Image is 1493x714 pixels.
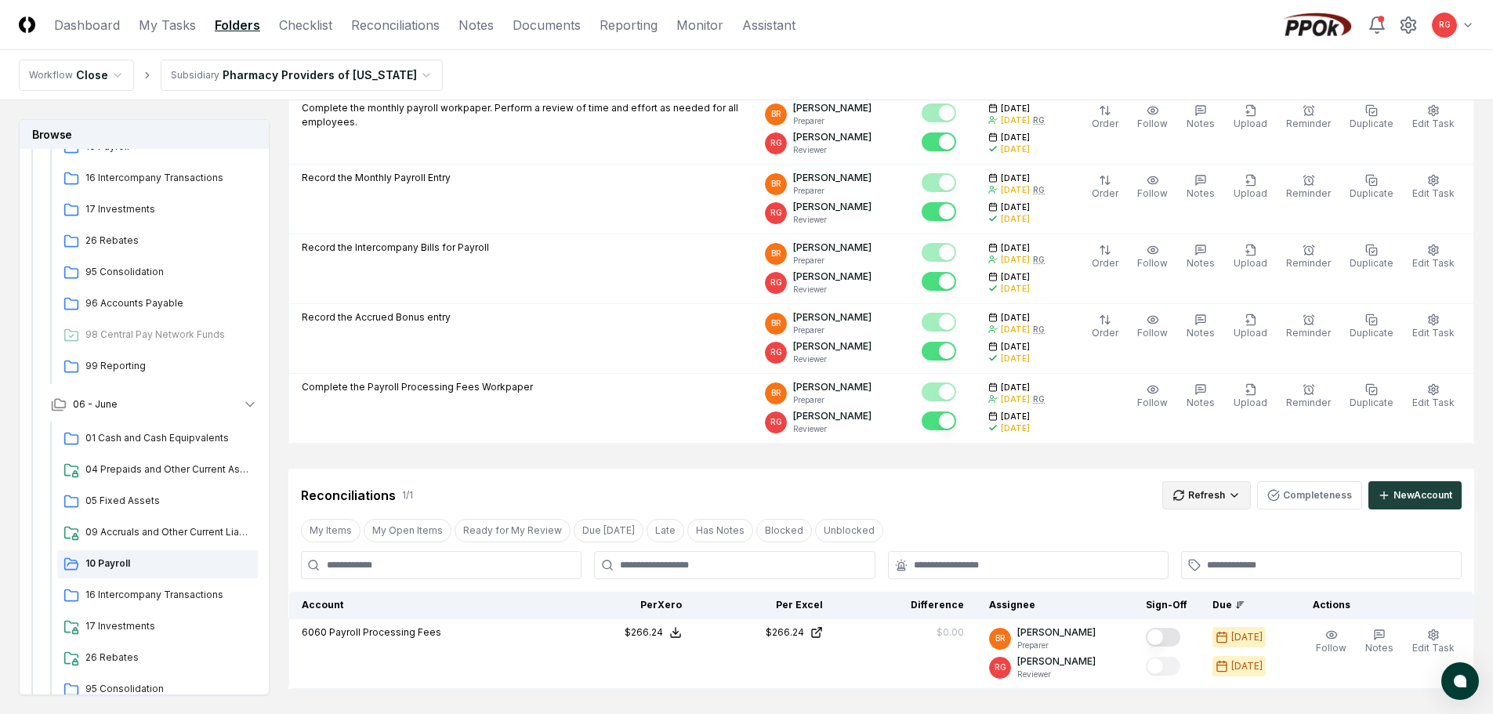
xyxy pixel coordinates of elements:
button: Duplicate [1346,380,1397,413]
span: [DATE] [1001,201,1030,213]
button: Reminder [1283,310,1334,343]
span: 95 Consolidation [85,682,252,696]
a: 17 Investments [57,196,258,224]
span: 01 Cash and Cash Equipvalents [85,431,252,445]
span: Edit Task [1412,118,1455,129]
button: Follow [1134,241,1171,274]
span: Upload [1234,397,1267,408]
button: Reminder [1283,101,1334,134]
p: Reviewer [793,353,872,365]
p: [PERSON_NAME] [1017,625,1096,640]
a: Notes [458,16,494,34]
button: Notes [1362,625,1397,658]
a: Folders [215,16,260,34]
button: Mark complete [922,411,956,430]
span: 06 - June [73,397,118,411]
div: [DATE] [1001,324,1030,335]
button: My Open Items [364,519,451,542]
div: RG [1033,254,1045,266]
button: Edit Task [1409,625,1458,658]
p: [PERSON_NAME] [793,200,872,214]
p: [PERSON_NAME] [793,171,872,185]
span: Reminder [1286,327,1331,339]
span: Reminder [1286,118,1331,129]
p: [PERSON_NAME] [793,409,872,423]
span: 16 Intercompany Transactions [85,588,252,602]
span: [DATE] [1001,242,1030,254]
p: [PERSON_NAME] [793,339,872,353]
span: Upload [1234,327,1267,339]
button: Mark complete [922,173,956,192]
span: [DATE] [1001,341,1030,353]
span: BR [771,178,781,190]
a: 16 Intercompany Transactions [57,165,258,193]
span: Notes [1187,257,1215,269]
span: [DATE] [1001,411,1030,422]
a: 99 Reporting [57,353,258,381]
span: BR [771,248,781,259]
span: RG [995,661,1006,673]
nav: breadcrumb [19,60,443,91]
button: Late [647,519,684,542]
div: RG [1033,114,1045,126]
button: Follow [1134,171,1171,204]
div: [DATE] [1001,184,1030,196]
div: [DATE] [1001,353,1030,364]
button: Duplicate [1346,310,1397,343]
span: BR [771,108,781,120]
span: 95 Consolidation [85,265,252,279]
button: Unblocked [815,519,883,542]
p: [PERSON_NAME] [793,101,872,115]
a: 98 Central Pay Network Funds [57,321,258,350]
span: 26 Rebates [85,234,252,248]
th: Assignee [977,592,1133,619]
button: Reminder [1283,241,1334,274]
div: [DATE] [1231,659,1263,673]
div: $266.24 [766,625,804,640]
div: [DATE] [1231,630,1263,644]
span: Payroll Processing Fees [329,626,441,638]
span: Order [1092,187,1118,199]
div: Subsidiary [171,68,219,82]
p: Preparer [793,255,872,266]
button: Blocked [756,519,812,542]
span: Follow [1137,118,1168,129]
button: Order [1089,310,1122,343]
span: 99 Reporting [85,359,252,373]
a: 96 Accounts Payable [57,290,258,318]
a: 95 Consolidation [57,259,258,287]
button: Due Today [574,519,643,542]
span: Reminder [1286,397,1331,408]
button: Follow [1134,380,1171,413]
a: 17 Investments [57,613,258,641]
span: Follow [1137,257,1168,269]
button: Upload [1230,101,1270,134]
p: Complete the Payroll Processing Fees Workpaper [302,380,533,394]
div: $0.00 [937,625,964,640]
span: BR [995,632,1006,644]
p: Preparer [793,115,872,127]
span: Follow [1137,327,1168,339]
button: Upload [1230,380,1270,413]
div: Workflow [29,68,73,82]
span: Order [1092,257,1118,269]
p: [PERSON_NAME] [793,241,872,255]
span: Duplicate [1350,397,1393,408]
button: Edit Task [1409,171,1458,204]
button: Notes [1183,171,1218,204]
button: Notes [1183,380,1218,413]
button: Duplicate [1346,171,1397,204]
button: Mark complete [922,243,956,262]
a: 05 Fixed Assets [57,487,258,516]
span: [DATE] [1001,382,1030,393]
div: 07 - July [38,5,270,387]
button: Mark complete [1146,628,1180,647]
p: [PERSON_NAME] [793,130,872,144]
button: 06 - June [38,387,270,422]
div: 1 / 1 [402,488,413,502]
span: Follow [1137,187,1168,199]
span: Edit Task [1412,327,1455,339]
p: [PERSON_NAME] [1017,654,1096,669]
button: Notes [1183,241,1218,274]
button: Upload [1230,171,1270,204]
